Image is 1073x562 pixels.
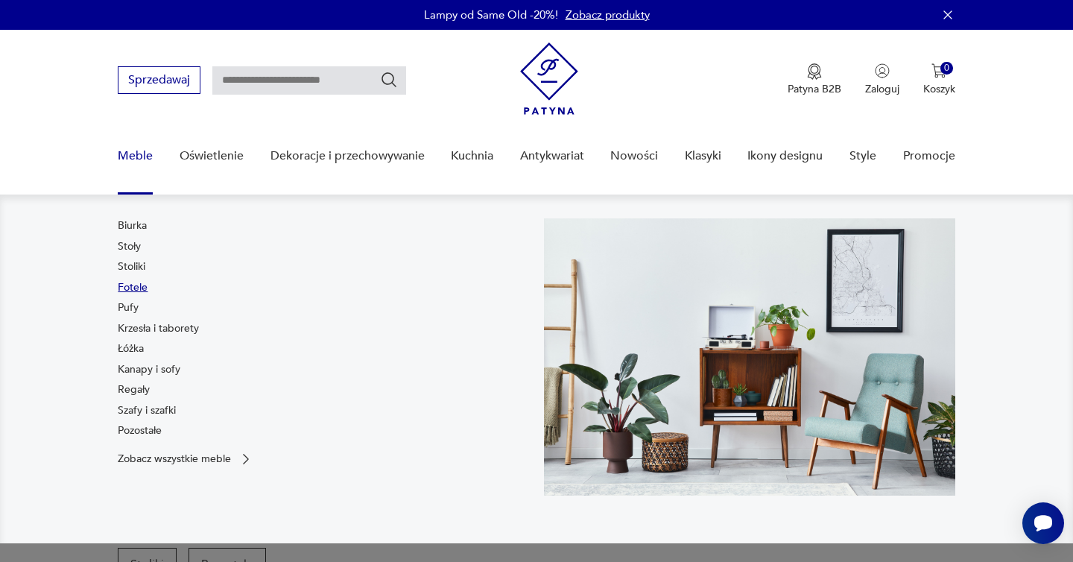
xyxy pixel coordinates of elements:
[180,127,244,185] a: Oświetlenie
[931,63,946,78] img: Ikona koszyka
[118,127,153,185] a: Meble
[807,63,822,80] img: Ikona medalu
[747,127,823,185] a: Ikony designu
[903,127,955,185] a: Promocje
[118,341,144,356] a: Łóżka
[118,66,200,94] button: Sprzedawaj
[923,82,955,96] p: Koszyk
[520,127,584,185] a: Antykwariat
[685,127,721,185] a: Klasyki
[788,63,841,96] a: Ikona medaluPatyna B2B
[118,259,145,274] a: Stoliki
[940,62,953,75] div: 0
[520,42,578,115] img: Patyna - sklep z meblami i dekoracjami vintage
[118,280,148,295] a: Fotele
[865,63,899,96] button: Zaloguj
[118,239,141,254] a: Stoły
[875,63,890,78] img: Ikonka użytkownika
[544,218,955,496] img: 969d9116629659dbb0bd4e745da535dc.jpg
[849,127,876,185] a: Style
[270,127,425,185] a: Dekoracje i przechowywanie
[118,423,162,438] a: Pozostałe
[1022,502,1064,544] iframe: Smartsupp widget button
[788,63,841,96] button: Patyna B2B
[923,63,955,96] button: 0Koszyk
[118,382,150,397] a: Regały
[118,454,231,464] p: Zobacz wszystkie meble
[118,362,180,377] a: Kanapy i sofy
[380,71,398,89] button: Szukaj
[118,452,253,467] a: Zobacz wszystkie meble
[451,127,493,185] a: Kuchnia
[865,82,899,96] p: Zaloguj
[610,127,658,185] a: Nowości
[118,218,147,233] a: Biurka
[566,7,650,22] a: Zobacz produkty
[118,403,176,418] a: Szafy i szafki
[424,7,558,22] p: Lampy od Same Old -20%!
[118,321,199,336] a: Krzesła i taborety
[118,76,200,86] a: Sprzedawaj
[118,300,139,315] a: Pufy
[788,82,841,96] p: Patyna B2B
